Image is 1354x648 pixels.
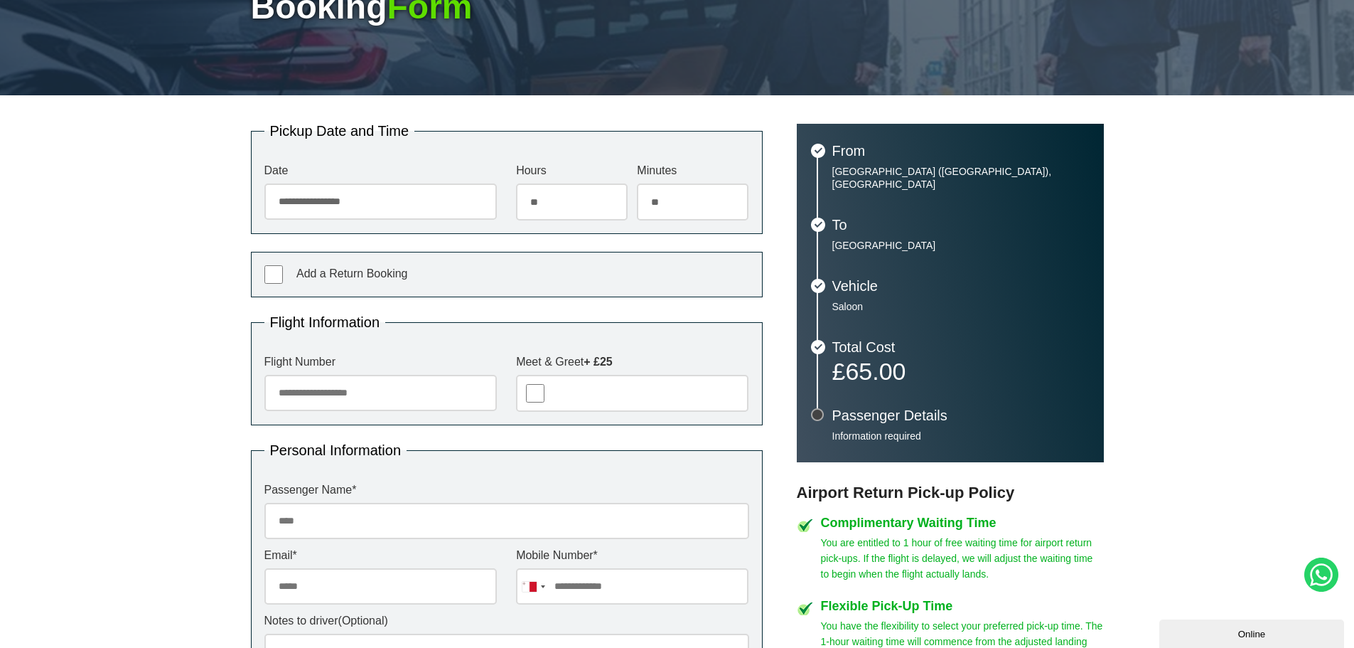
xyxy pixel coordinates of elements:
[832,361,1090,381] p: £
[832,144,1090,158] h3: From
[516,165,628,176] label: Hours
[264,443,407,457] legend: Personal Information
[264,124,415,138] legend: Pickup Date and Time
[821,535,1104,582] p: You are entitled to 1 hour of free waiting time for airport return pick-ups. If the flight is del...
[832,430,1090,442] p: Information required
[832,239,1090,252] p: [GEOGRAPHIC_DATA]
[264,165,497,176] label: Date
[338,615,388,627] span: (Optional)
[832,408,1090,423] h3: Passenger Details
[516,550,748,561] label: Mobile Number
[832,165,1090,191] p: [GEOGRAPHIC_DATA] ([GEOGRAPHIC_DATA]), [GEOGRAPHIC_DATA]
[584,356,612,368] strong: + £25
[832,300,1090,313] p: Saloon
[516,356,748,368] label: Meet & Greet
[264,356,497,368] label: Flight Number
[797,484,1104,502] h3: Airport Return Pick-up Policy
[821,600,1104,612] h4: Flexible Pick-Up Time
[832,279,1090,293] h3: Vehicle
[264,265,283,284] input: Add a Return Booking
[264,484,749,496] label: Passenger Name
[637,165,748,176] label: Minutes
[296,267,408,280] span: Add a Return Booking
[845,358,906,385] span: 65.00
[517,569,549,604] div: Malta: +356
[1159,617,1347,648] iframe: chat widget
[832,218,1090,232] h3: To
[264,550,497,561] label: Email
[264,315,386,329] legend: Flight Information
[832,340,1090,354] h3: Total Cost
[264,615,749,627] label: Notes to driver
[821,516,1104,529] h4: Complimentary Waiting Time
